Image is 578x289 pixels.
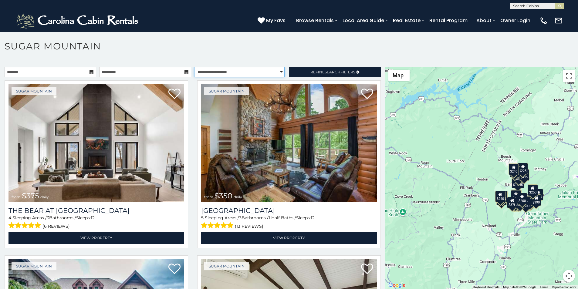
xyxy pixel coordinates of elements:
span: $375 [22,191,39,200]
span: Refine Filters [310,70,355,74]
div: $225 [518,163,528,174]
div: $190 [511,190,521,201]
div: $240 [495,191,505,202]
a: The Bear At Sugar Mountain from $375 daily [8,84,184,202]
a: Add to favorites [168,263,181,276]
a: Browse Rentals [293,15,337,26]
button: Toggle fullscreen view [563,70,575,82]
a: Rental Program [426,15,471,26]
span: Map [393,72,404,79]
div: $300 [511,190,521,202]
span: My Favs [266,17,286,24]
a: View Property [8,232,184,244]
h3: The Bear At Sugar Mountain [8,207,184,215]
span: from [204,195,213,199]
div: $200 [517,193,527,204]
div: $195 [524,196,534,208]
div: $155 [533,189,543,200]
a: Add to favorites [361,88,373,101]
div: $240 [509,163,519,175]
span: 3 [239,215,242,220]
button: Change map style [388,70,410,81]
span: 12 [311,215,315,220]
h3: Grouse Moor Lodge [201,207,377,215]
span: daily [234,195,242,199]
a: Grouse Moor Lodge from $350 daily [201,84,377,202]
span: 5 [201,215,204,220]
a: Sugar Mountain [12,87,56,95]
a: My Favs [258,17,287,25]
span: (13 reviews) [235,222,263,230]
span: (6 reviews) [42,222,70,230]
span: 12 [91,215,95,220]
a: View Property [201,232,377,244]
a: Terms [540,285,548,289]
img: mail-regular-white.png [554,16,563,25]
a: The Bear At [GEOGRAPHIC_DATA] [8,207,184,215]
a: Report a map error [552,285,576,289]
img: The Bear At Sugar Mountain [8,84,184,202]
div: $125 [519,169,529,181]
a: Owner Login [497,15,533,26]
span: from [12,195,21,199]
a: Add to favorites [168,88,181,101]
div: $375 [507,197,518,208]
div: Sleeping Areas / Bathrooms / Sleeps: [201,215,377,230]
a: Sugar Mountain [12,262,56,270]
span: 4 [8,215,11,220]
button: Map camera controls [563,270,575,282]
a: Sugar Mountain [204,262,249,270]
span: $350 [215,191,232,200]
a: Real Estate [390,15,424,26]
div: $350 [515,197,526,208]
span: daily [40,195,49,199]
a: Add to favorites [361,263,373,276]
div: $250 [528,184,538,196]
a: [GEOGRAPHIC_DATA] [201,207,377,215]
span: 1 Half Baths / [269,215,296,220]
span: Search [325,70,340,74]
a: Sugar Mountain [204,87,249,95]
span: Map data ©2025 Google [503,285,536,289]
span: 3 [47,215,49,220]
div: $190 [531,194,542,206]
a: Local Area Guide [340,15,387,26]
img: White-1-2.png [15,12,141,30]
img: phone-regular-white.png [539,16,548,25]
div: $1,095 [512,177,524,188]
a: RefineSearchFilters [289,67,380,77]
a: About [473,15,495,26]
div: Sleeping Areas / Bathrooms / Sleeps: [8,215,184,230]
img: Grouse Moor Lodge [201,84,377,202]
